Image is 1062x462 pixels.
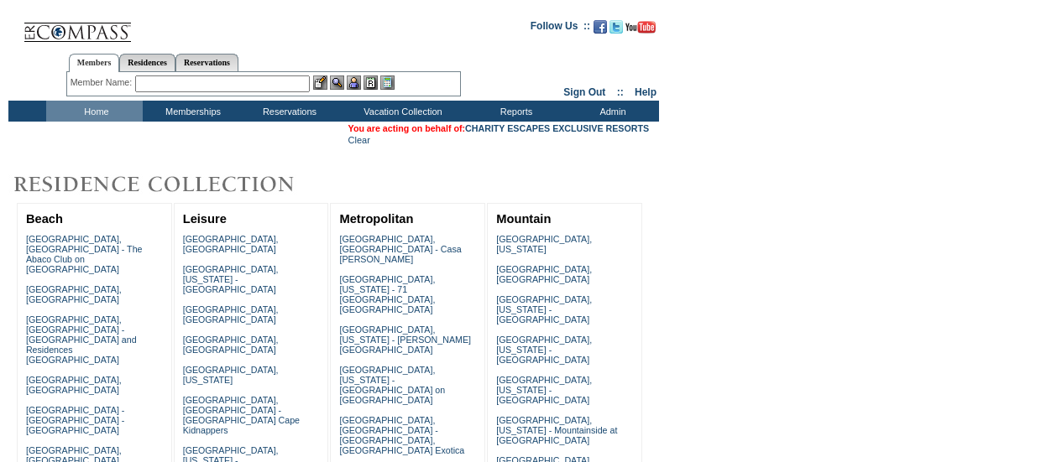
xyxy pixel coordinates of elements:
[330,75,344,90] img: View
[496,234,592,254] a: [GEOGRAPHIC_DATA], [US_STATE]
[625,21,656,34] img: Subscribe to our YouTube Channel
[563,86,605,98] a: Sign Out
[496,264,592,284] a: [GEOGRAPHIC_DATA], [GEOGRAPHIC_DATA]
[26,284,122,304] a: [GEOGRAPHIC_DATA], [GEOGRAPHIC_DATA]
[26,375,122,395] a: [GEOGRAPHIC_DATA], [GEOGRAPHIC_DATA]
[466,101,562,122] td: Reports
[183,304,279,324] a: [GEOGRAPHIC_DATA], [GEOGRAPHIC_DATA]
[496,335,592,365] a: [GEOGRAPHIC_DATA], [US_STATE] - [GEOGRAPHIC_DATA]
[339,274,435,314] a: [GEOGRAPHIC_DATA], [US_STATE] - 71 [GEOGRAPHIC_DATA], [GEOGRAPHIC_DATA]
[562,101,659,122] td: Admin
[69,54,120,72] a: Members
[339,212,413,226] a: Metropolitan
[71,75,135,90] div: Member Name:
[496,294,592,324] a: [GEOGRAPHIC_DATA], [US_STATE] - [GEOGRAPHIC_DATA]
[496,212,551,226] a: Mountain
[594,25,607,35] a: Become our fan on Facebook
[347,75,361,90] img: Impersonate
[313,75,327,90] img: b_edit.gif
[239,101,336,122] td: Reservations
[380,75,395,90] img: b_calculator.gif
[339,234,461,264] a: [GEOGRAPHIC_DATA], [GEOGRAPHIC_DATA] - Casa [PERSON_NAME]
[183,395,300,435] a: [GEOGRAPHIC_DATA], [GEOGRAPHIC_DATA] - [GEOGRAPHIC_DATA] Cape Kidnappers
[8,168,336,201] img: Destinations by Exclusive Resorts
[339,365,445,405] a: [GEOGRAPHIC_DATA], [US_STATE] - [GEOGRAPHIC_DATA] on [GEOGRAPHIC_DATA]
[183,264,279,294] a: [GEOGRAPHIC_DATA], [US_STATE] - [GEOGRAPHIC_DATA]
[609,20,623,34] img: Follow us on Twitter
[609,25,623,35] a: Follow us on Twitter
[339,415,464,455] a: [GEOGRAPHIC_DATA], [GEOGRAPHIC_DATA] - [GEOGRAPHIC_DATA], [GEOGRAPHIC_DATA] Exotica
[594,20,607,34] img: Become our fan on Facebook
[635,86,657,98] a: Help
[531,18,590,39] td: Follow Us ::
[183,335,279,355] a: [GEOGRAPHIC_DATA], [GEOGRAPHIC_DATA]
[336,101,466,122] td: Vacation Collection
[119,54,175,71] a: Residences
[143,101,239,122] td: Memberships
[26,405,124,435] a: [GEOGRAPHIC_DATA] - [GEOGRAPHIC_DATA] - [GEOGRAPHIC_DATA]
[339,324,471,355] a: [GEOGRAPHIC_DATA], [US_STATE] - [PERSON_NAME][GEOGRAPHIC_DATA]
[175,54,238,71] a: Reservations
[364,75,378,90] img: Reservations
[348,123,649,133] span: You are acting on behalf of:
[23,8,132,43] img: Compass Home
[496,415,617,445] a: [GEOGRAPHIC_DATA], [US_STATE] - Mountainside at [GEOGRAPHIC_DATA]
[465,123,649,133] a: CHARITY ESCAPES EXCLUSIVE RESORTS
[625,25,656,35] a: Subscribe to our YouTube Channel
[26,314,137,365] a: [GEOGRAPHIC_DATA], [GEOGRAPHIC_DATA] - [GEOGRAPHIC_DATA] and Residences [GEOGRAPHIC_DATA]
[26,212,63,226] a: Beach
[26,234,143,274] a: [GEOGRAPHIC_DATA], [GEOGRAPHIC_DATA] - The Abaco Club on [GEOGRAPHIC_DATA]
[183,234,279,254] a: [GEOGRAPHIC_DATA], [GEOGRAPHIC_DATA]
[46,101,143,122] td: Home
[617,86,624,98] span: ::
[183,365,279,385] a: [GEOGRAPHIC_DATA], [US_STATE]
[348,135,370,145] a: Clear
[496,375,592,405] a: [GEOGRAPHIC_DATA], [US_STATE] - [GEOGRAPHIC_DATA]
[183,212,227,226] a: Leisure
[8,25,22,26] img: i.gif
